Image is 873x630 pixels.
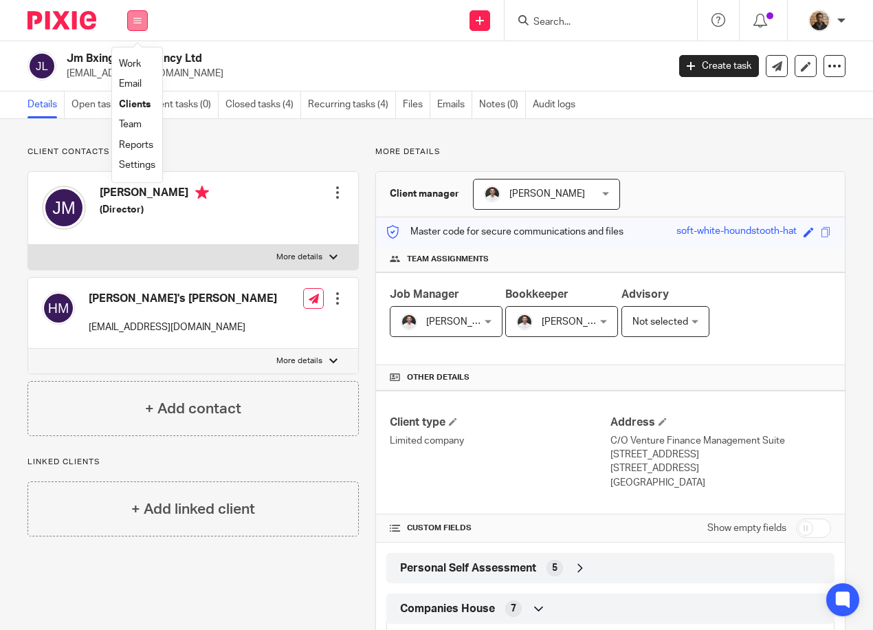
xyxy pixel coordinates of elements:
[401,314,417,330] img: dom%20slack.jpg
[509,189,585,199] span: [PERSON_NAME]
[27,11,96,30] img: Pixie
[390,415,610,430] h4: Client type
[610,476,831,490] p: [GEOGRAPHIC_DATA]
[308,91,396,118] a: Recurring tasks (4)
[532,17,656,29] input: Search
[67,52,540,66] h2: Jm Bxing Consultancy Ltd
[407,372,469,383] span: Other details
[542,317,617,327] span: [PERSON_NAME]
[225,91,301,118] a: Closed tasks (4)
[42,186,86,230] img: svg%3E
[390,187,459,201] h3: Client manager
[131,499,255,520] h4: + Add linked client
[276,356,322,367] p: More details
[632,317,688,327] span: Not selected
[119,120,142,129] a: Team
[148,91,219,118] a: Client tasks (0)
[119,140,153,150] a: Reports
[119,100,151,109] a: Clients
[400,561,536,576] span: Personal Self Assessment
[390,523,610,534] h4: CUSTOM FIELDS
[533,91,582,118] a: Audit logs
[610,434,831,462] p: C/O Venture Finance Management Suite [STREET_ADDRESS]
[27,146,359,157] p: Client contacts
[67,67,659,80] p: [EMAIL_ADDRESS][DOMAIN_NAME]
[505,289,568,300] span: Bookkeeper
[400,602,495,616] span: Companies House
[386,225,623,239] p: Master code for secure communications and files
[276,252,322,263] p: More details
[42,292,75,325] img: svg%3E
[71,91,141,118] a: Open tasks (1)
[27,91,65,118] a: Details
[407,254,489,265] span: Team assignments
[403,91,430,118] a: Files
[437,91,472,118] a: Emails
[676,224,797,240] div: soft-white-houndstooth-hat
[119,79,142,89] a: Email
[679,55,759,77] a: Create task
[707,521,786,535] label: Show empty fields
[484,186,500,202] img: dom%20slack.jpg
[195,186,209,199] i: Primary
[100,203,209,217] h5: (Director)
[27,457,359,468] p: Linked clients
[89,321,277,334] p: [EMAIL_ADDRESS][DOMAIN_NAME]
[610,461,831,475] p: [STREET_ADDRESS]
[119,160,155,170] a: Settings
[479,91,526,118] a: Notes (0)
[119,59,141,69] a: Work
[390,434,610,448] p: Limited company
[27,52,56,80] img: svg%3E
[808,10,830,32] img: WhatsApp%20Image%202025-04-23%20.jpg
[390,289,459,300] span: Job Manager
[375,146,846,157] p: More details
[516,314,533,330] img: dom%20slack.jpg
[552,561,557,575] span: 5
[426,317,502,327] span: [PERSON_NAME]
[89,292,277,306] h4: [PERSON_NAME]'s [PERSON_NAME]
[145,398,241,420] h4: + Add contact
[511,602,516,616] span: 7
[621,289,669,300] span: Advisory
[610,415,831,430] h4: Address
[100,186,209,203] h4: [PERSON_NAME]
